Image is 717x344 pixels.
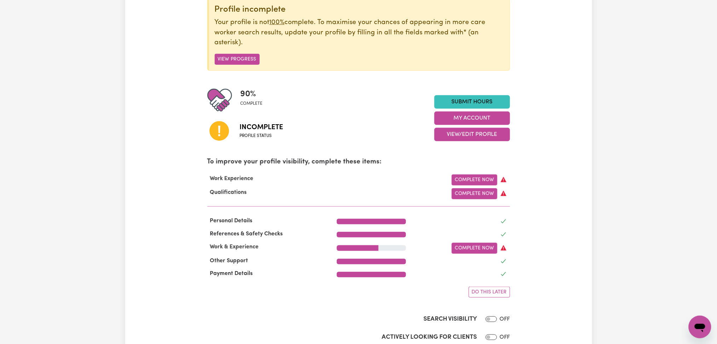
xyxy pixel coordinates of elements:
[472,289,507,295] span: Do this later
[207,258,251,264] span: Other Support
[240,133,283,139] span: Profile status
[452,188,497,199] a: Complete Now
[241,88,268,113] div: Profile completeness: 90%
[207,231,286,237] span: References & Safety Checks
[434,95,510,109] a: Submit Hours
[207,176,256,182] span: Work Experience
[270,19,285,26] u: 100%
[452,243,497,254] a: Complete Now
[500,316,510,322] span: OFF
[689,316,711,338] iframe: Button to launch messaging window
[215,54,260,65] button: View Progress
[215,5,504,15] div: Profile incomplete
[207,190,250,195] span: Qualifications
[424,315,477,324] label: Search Visibility
[215,18,504,48] p: Your profile is not complete. To maximise your chances of appearing in more care worker search re...
[382,333,477,342] label: Actively Looking for Clients
[469,287,510,298] button: Do this later
[207,157,510,167] p: To improve your profile visibility, complete these items:
[207,271,256,276] span: Payment Details
[434,111,510,125] button: My Account
[241,101,263,107] span: complete
[500,334,510,340] span: OFF
[434,128,510,141] button: View/Edit Profile
[241,88,263,101] span: 90 %
[207,244,262,250] span: Work & Experience
[452,174,497,185] a: Complete Now
[207,218,255,224] span: Personal Details
[240,122,283,133] span: Incomplete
